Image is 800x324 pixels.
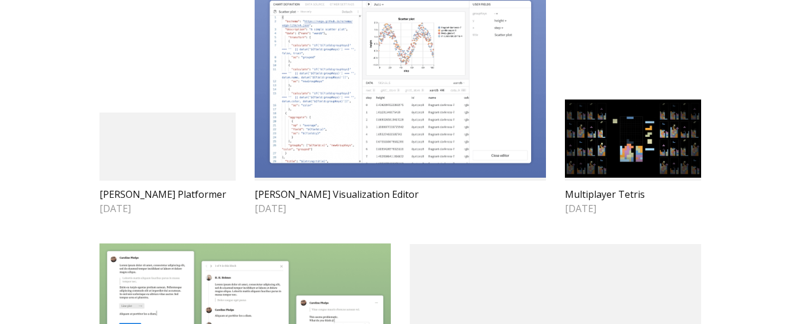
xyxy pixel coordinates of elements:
[99,113,236,215] a: [PERSON_NAME] Platformer[DATE]
[255,202,546,215] span: [DATE]
[99,188,236,201] h2: [PERSON_NAME] Platformer
[565,100,701,215] a: Multiplayer TetrisMultiplayer Tetris[DATE]
[255,188,546,201] h2: [PERSON_NAME] Visualization Editor
[565,188,701,201] h2: Multiplayer Tetris
[565,100,701,178] img: Multiplayer Tetris
[99,202,236,215] span: [DATE]
[565,202,701,215] span: [DATE]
